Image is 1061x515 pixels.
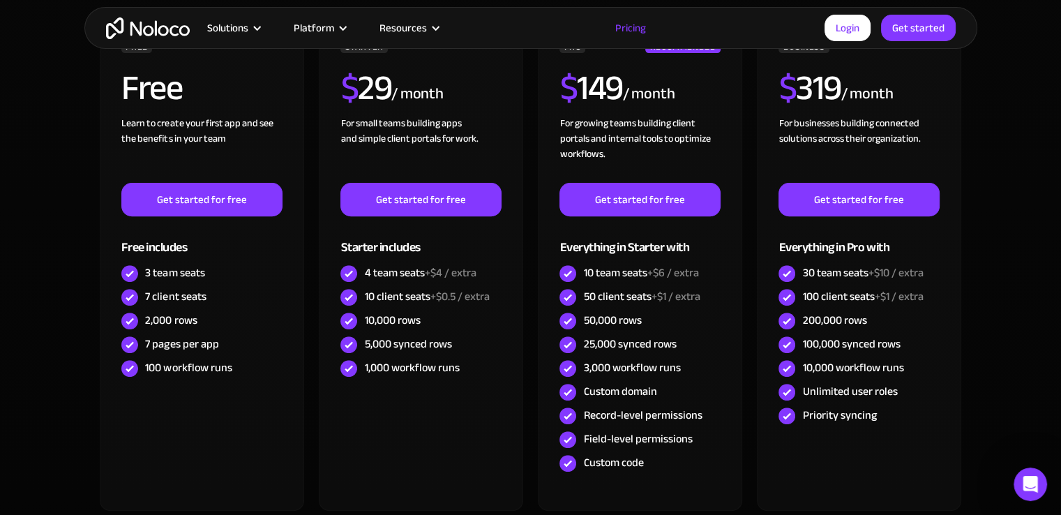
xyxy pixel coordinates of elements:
[121,116,282,183] div: Learn to create your first app and see the benefits in your team ‍
[778,70,841,105] h2: 319
[802,408,876,423] div: Priority syncing
[340,183,501,216] a: Get started for free
[622,83,675,105] div: / month
[276,19,362,37] div: Platform
[391,83,444,105] div: / month
[364,265,476,281] div: 4 team seats
[145,360,232,375] div: 100 workflow runs
[583,431,692,447] div: Field-level permissions
[583,360,680,375] div: 3,000 workflow runs
[802,336,900,352] div: 100,000 synced rows
[778,183,939,216] a: Get started for free
[583,384,656,399] div: Custom domain
[145,265,204,281] div: 3 team seats
[68,17,174,31] p: The team can also help
[121,216,282,262] div: Free includes
[874,286,923,307] span: +$1 / extra
[294,19,334,37] div: Platform
[15,357,264,380] textarea: Ask a question…
[106,17,190,39] a: home
[121,70,182,105] h2: Free
[11,95,268,197] div: Darragh says…
[559,55,577,121] span: $
[68,7,115,17] h1: Help Bot
[583,313,641,328] div: 50,000 rows
[9,6,36,32] button: go back
[340,70,391,105] h2: 29
[340,55,358,121] span: $
[825,15,871,41] a: Login
[340,216,501,262] div: Starter includes
[23,320,256,356] input: Your email
[207,19,248,37] div: Solutions
[190,19,276,37] div: Solutions
[236,391,259,414] button: Send a message…
[559,183,720,216] a: Get started for free
[22,144,218,158] div: [PERSON_NAME]
[778,116,939,183] div: For businesses building connected solutions across their organization. ‍
[145,313,197,328] div: 2,000 rows
[1014,468,1047,501] iframe: Intercom live chat
[583,289,700,304] div: 50 client seats
[145,289,206,304] div: 7 client seats
[559,116,720,183] div: For growing teams building client portals and internal tools to optimize workflows.
[583,265,698,281] div: 10 team seats
[583,408,702,423] div: Record-level permissions
[430,286,489,307] span: +$0.5 / extra
[121,183,282,216] a: Get started for free
[802,289,923,304] div: 100 client seats
[22,170,135,178] div: [PERSON_NAME] • 1m ago
[559,216,720,262] div: Everything in Starter with
[868,262,923,283] span: +$10 / extra
[424,262,476,283] span: +$4 / extra
[802,360,903,375] div: 10,000 workflow runs
[362,19,455,37] div: Resources
[364,360,459,375] div: 1,000 workflow runs
[364,289,489,304] div: 10 client seats
[802,384,897,399] div: Unlimited user roles
[647,262,698,283] span: +$6 / extra
[364,313,420,328] div: 10,000 rows
[778,55,796,121] span: $
[40,8,62,30] img: Profile image for Help Bot
[778,216,939,262] div: Everything in Pro with
[598,19,663,37] a: Pricing
[802,265,923,281] div: 30 team seats
[379,19,427,37] div: Resources
[214,397,225,408] button: Emoji picker
[245,6,270,31] div: Close
[11,95,229,167] div: Hi there, if you have any questions about our pricing, just let us know![PERSON_NAME][PERSON_NAME...
[22,110,218,137] div: Hi there, if you have any questions about our pricing, just let us know!
[340,116,501,183] div: For small teams building apps and simple client portals for work. ‍
[583,336,676,352] div: 25,000 synced rows
[802,313,866,328] div: 200,000 rows
[364,336,451,352] div: 5,000 synced rows
[218,6,245,32] button: Home
[841,83,893,105] div: / month
[881,15,956,41] a: Get started
[583,455,643,470] div: Custom code
[145,336,218,352] div: 7 pages per app
[651,286,700,307] span: +$1 / extra
[559,70,622,105] h2: 149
